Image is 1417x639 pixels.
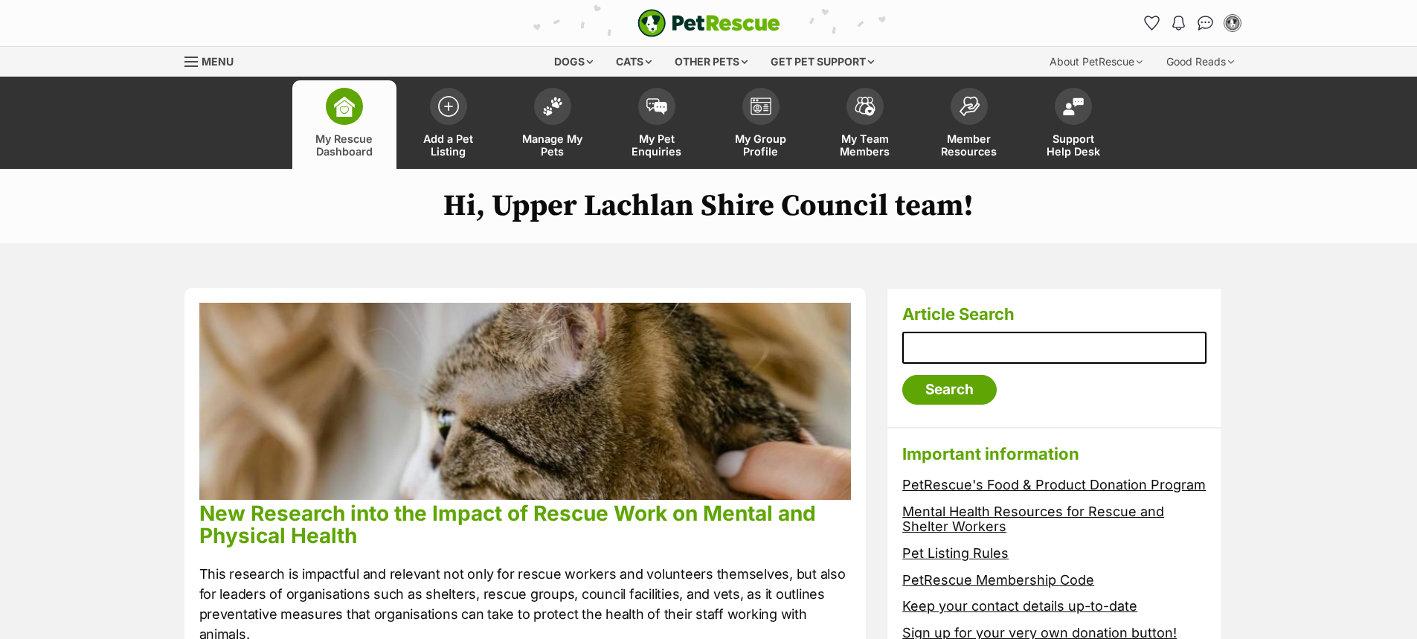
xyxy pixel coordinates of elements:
[902,375,997,405] input: Search
[709,80,813,169] a: My Group Profile
[813,80,917,169] a: My Team Members
[751,97,771,115] img: group-profile-icon-3fa3cf56718a62981997c0bc7e787c4b2cf8bcc04b72c1350f741eb67cf2f40e.svg
[1063,97,1084,115] img: help-desk-icon-fdf02630f3aa405de69fd3d07c3f3aa587a6932b1a1747fa1d2bba05be0121f9.svg
[760,47,884,77] div: Get pet support
[519,132,586,158] span: Manage My Pets
[936,132,1003,158] span: Member Resources
[902,545,1009,561] a: Pet Listing Rules
[501,80,605,169] a: Manage My Pets
[199,303,852,500] img: phpu68lcuz3p4idnkqkn.jpg
[832,132,899,158] span: My Team Members
[1039,47,1153,77] div: About PetRescue
[1021,80,1125,169] a: Support Help Desk
[334,96,355,117] img: dashboard-icon-eb2f2d2d3e046f16d808141f083e7271f6b2e854fb5c12c21221c1fb7104beca.svg
[1040,132,1107,158] span: Support Help Desk
[415,132,482,158] span: Add a Pet Listing
[902,443,1206,464] h3: Important information
[1225,16,1240,30] img: Dylan Louden profile pic
[1156,47,1244,77] div: Good Reads
[855,97,875,116] img: team-members-icon-5396bd8760b3fe7c0b43da4ab00e1e3bb1a5d9ba89233759b79545d2d3fc5d0d.svg
[1172,16,1184,30] img: notifications-46538b983faf8c2785f20acdc204bb7945ddae34d4c08c2a6579f10ce5e182be.svg
[438,96,459,117] img: add-pet-listing-icon-0afa8454b4691262ce3f59096e99ab1cd57d4a30225e0717b998d2c9b9846f56.svg
[902,477,1206,492] a: PetRescue's Food & Product Donation Program
[311,132,378,158] span: My Rescue Dashboard
[1198,16,1213,30] img: chat-41dd97257d64d25036548639549fe6c8038ab92f7586957e7f3b1b290dea8141.svg
[184,47,244,74] a: Menu
[637,9,780,37] a: PetRescue
[664,47,758,77] div: Other pets
[1167,11,1191,35] button: Notifications
[727,132,794,158] span: My Group Profile
[902,572,1094,588] a: PetRescue Membership Code
[1140,11,1244,35] ul: Account quick links
[199,501,816,548] a: New Research into the Impact of Rescue Work on Mental and Physical Health
[292,80,396,169] a: My Rescue Dashboard
[902,598,1137,614] a: Keep your contact details up-to-date
[646,98,667,115] img: pet-enquiries-icon-7e3ad2cf08bfb03b45e93fb7055b45f3efa6380592205ae92323e6603595dc1f.svg
[1221,11,1244,35] button: My account
[917,80,1021,169] a: Member Resources
[605,80,709,169] a: My Pet Enquiries
[202,55,234,68] span: Menu
[396,80,501,169] a: Add a Pet Listing
[544,47,603,77] div: Dogs
[959,96,980,116] img: member-resources-icon-8e73f808a243e03378d46382f2149f9095a855e16c252ad45f914b54edf8863c.svg
[637,9,780,37] img: logo-e224e6f780fb5917bec1dbf3a21bbac754714ae5b6737aabdf751b685950b380.svg
[1140,11,1164,35] a: Favourites
[1194,11,1218,35] a: Conversations
[542,97,563,116] img: manage-my-pets-icon-02211641906a0b7f246fdf0571729dbe1e7629f14944591b6c1af311fb30b64b.svg
[902,504,1164,535] a: Mental Health Resources for Rescue and Shelter Workers
[623,132,690,158] span: My Pet Enquiries
[605,47,662,77] div: Cats
[902,304,1206,324] h3: Article Search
